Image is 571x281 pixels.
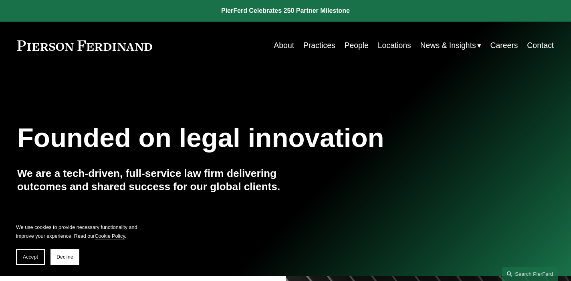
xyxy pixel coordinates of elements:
[420,38,476,52] span: News & Insights
[16,249,45,265] button: Accept
[420,38,481,53] a: folder dropdown
[527,38,554,53] a: Contact
[17,167,286,194] h4: We are a tech-driven, full-service law firm delivering outcomes and shared success for our global...
[50,249,79,265] button: Decline
[95,233,125,239] a: Cookie Policy
[56,254,73,260] span: Decline
[17,122,464,153] h1: Founded on legal innovation
[502,267,558,281] a: Search this site
[23,254,38,260] span: Accept
[274,38,294,53] a: About
[8,215,152,273] section: Cookie banner
[344,38,368,53] a: People
[378,38,411,53] a: Locations
[16,223,144,241] p: We use cookies to provide necessary functionality and improve your experience. Read our .
[303,38,335,53] a: Practices
[490,38,518,53] a: Careers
